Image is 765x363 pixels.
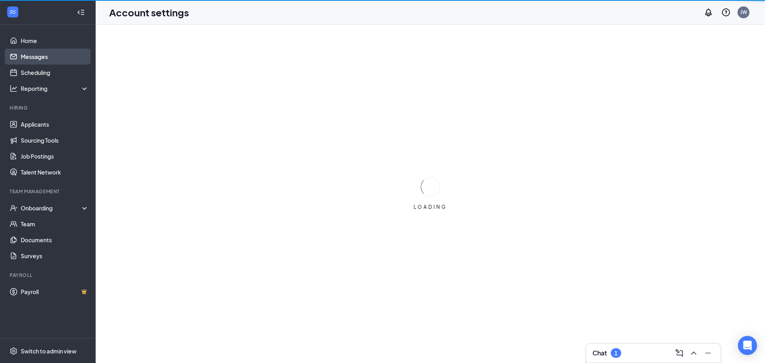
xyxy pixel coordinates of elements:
button: Minimize [702,347,714,359]
div: LOADING [410,204,450,210]
svg: Notifications [704,8,713,17]
a: Team [21,216,89,232]
svg: WorkstreamLogo [9,8,17,16]
h1: Account settings [109,6,189,19]
div: Payroll [10,272,87,279]
a: Job Postings [21,148,89,164]
a: PayrollCrown [21,284,89,300]
div: Hiring [10,104,87,111]
div: Team Management [10,188,87,195]
a: Applicants [21,116,89,132]
svg: ComposeMessage [675,348,684,358]
svg: ChevronUp [689,348,698,358]
svg: QuestionInfo [721,8,731,17]
button: ComposeMessage [673,347,686,359]
button: ChevronUp [687,347,700,359]
svg: UserCheck [10,204,18,212]
svg: Collapse [77,8,85,16]
a: Home [21,33,89,49]
div: Open Intercom Messenger [738,336,757,355]
div: JW [740,9,747,16]
div: Onboarding [21,204,82,212]
a: Scheduling [21,65,89,80]
div: 1 [614,350,618,357]
a: Sourcing Tools [21,132,89,148]
a: Talent Network [21,164,89,180]
a: Documents [21,232,89,248]
svg: Settings [10,347,18,355]
div: Switch to admin view [21,347,76,355]
a: Messages [21,49,89,65]
svg: Minimize [703,348,713,358]
div: Reporting [21,84,89,92]
h3: Chat [592,349,607,357]
a: Surveys [21,248,89,264]
svg: Analysis [10,84,18,92]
